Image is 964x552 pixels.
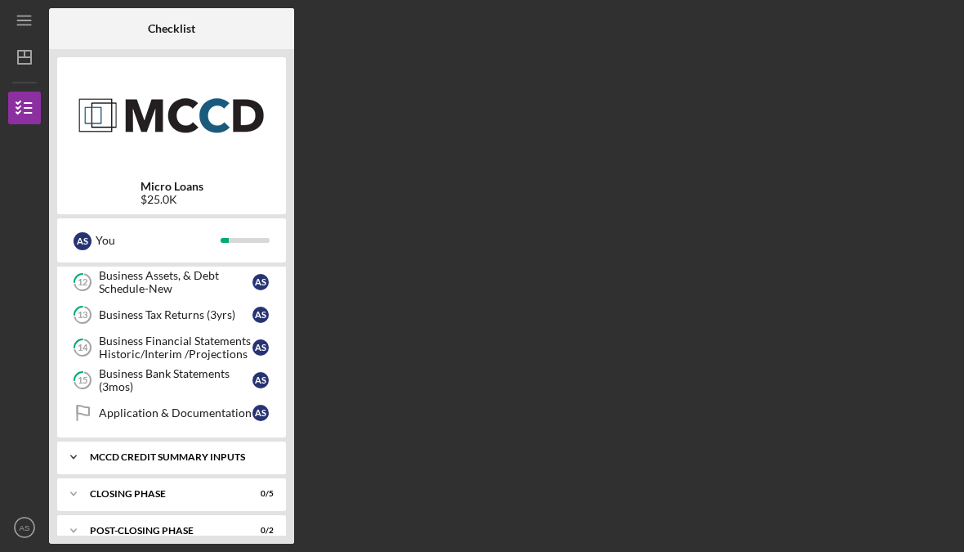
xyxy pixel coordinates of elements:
div: Closing Phase [90,489,233,499]
div: A S [74,232,91,250]
div: 0 / 2 [244,526,274,536]
div: Business Assets, & Debt Schedule-New [99,269,252,295]
button: AS [8,511,41,544]
div: A S [252,339,269,356]
b: Checklist [148,22,195,35]
img: Product logo [57,65,286,164]
div: Application & Documentation [99,406,252,420]
a: Application & DocumentationAS [65,397,278,429]
div: Post-Closing Phase [90,526,233,536]
tspan: 12 [78,277,87,288]
a: 14Business Financial Statements Historic/Interim /ProjectionsAS [65,331,278,364]
div: Business Tax Returns (3yrs) [99,308,252,321]
tspan: 13 [78,310,87,321]
tspan: 15 [78,375,87,386]
div: 0 / 5 [244,489,274,499]
tspan: 14 [78,343,88,353]
div: $25.0K [141,193,203,206]
div: MCCD Credit Summary Inputs [90,452,266,462]
div: A S [252,405,269,421]
div: A S [252,274,269,290]
div: A S [252,307,269,323]
div: Business Financial Statements Historic/Interim /Projections [99,334,252,361]
a: 15Business Bank Statements (3mos)AS [65,364,278,397]
div: You [96,227,221,254]
text: AS [20,523,30,532]
a: 12Business Assets, & Debt Schedule-NewAS [65,266,278,298]
a: 13Business Tax Returns (3yrs)AS [65,298,278,331]
div: A S [252,372,269,388]
div: Business Bank Statements (3mos) [99,367,252,393]
b: Micro Loans [141,180,203,193]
